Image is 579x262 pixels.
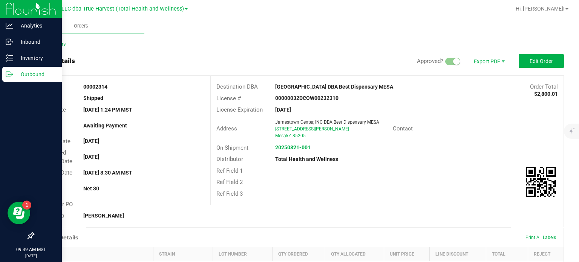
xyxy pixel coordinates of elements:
[216,167,243,174] span: Ref Field 1
[83,185,99,192] strong: Net 30
[519,54,564,68] button: Edit Order
[34,247,153,261] th: Item
[22,201,31,210] iframe: Resource center unread badge
[275,133,286,138] span: Mesa
[8,202,30,224] iframe: Resource center
[83,107,132,113] strong: [DATE] 1:24 PM MST
[18,18,144,34] a: Orders
[83,213,124,219] strong: [PERSON_NAME]
[275,144,311,150] a: 20250821-001
[417,58,443,64] span: Approved?
[216,190,243,197] span: Ref Field 3
[216,95,241,102] span: License #
[153,247,213,261] th: Strain
[525,235,556,240] span: Print All Labels
[384,247,430,261] th: Unit Price
[6,22,13,29] inline-svg: Analytics
[83,138,99,144] strong: [DATE]
[13,54,58,63] p: Inventory
[213,247,273,261] th: Lot Number
[64,23,98,29] span: Orders
[216,156,243,162] span: Distributor
[534,91,558,97] strong: $2,800.01
[83,170,132,176] strong: [DATE] 8:30 AM MST
[83,84,107,90] strong: 00002314
[526,167,556,197] img: Scan me!
[216,106,263,113] span: License Expiration
[216,125,237,132] span: Address
[13,21,58,30] p: Analytics
[275,107,291,113] strong: [DATE]
[293,133,306,138] span: 85205
[430,247,486,261] th: Line Discount
[22,6,184,12] span: DXR FINANCE 4 LLC dba True Harvest (Total Health and Wellness)
[325,247,384,261] th: Qty Allocated
[83,154,99,160] strong: [DATE]
[3,253,58,259] p: [DATE]
[6,38,13,46] inline-svg: Inbound
[273,247,325,261] th: Qty Ordered
[285,133,291,138] span: AZ
[216,144,248,151] span: On Shipment
[275,156,338,162] strong: Total Health and Wellness
[530,58,553,64] span: Edit Order
[83,95,103,101] strong: Shipped
[466,54,511,68] li: Export PDF
[6,70,13,78] inline-svg: Outbound
[13,37,58,46] p: Inbound
[516,6,565,12] span: Hi, [PERSON_NAME]!
[3,246,58,253] p: 09:39 AM MST
[526,167,556,197] qrcode: 00002314
[13,70,58,79] p: Outbound
[216,179,243,185] span: Ref Field 2
[83,123,127,129] strong: Awaiting Payment
[275,120,379,125] span: Jamestown Center, INC DBA Best Dispensary MESA
[275,95,339,101] strong: 00000032DCOW00232310
[275,84,393,90] strong: [GEOGRAPHIC_DATA] DBA Best Dispensary MESA
[486,247,528,261] th: Total
[216,83,258,90] span: Destination DBA
[6,54,13,62] inline-svg: Inventory
[393,125,413,132] span: Contact
[528,247,564,261] th: Reject
[530,83,558,90] span: Order Total
[275,126,349,132] span: [STREET_ADDRESS][PERSON_NAME]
